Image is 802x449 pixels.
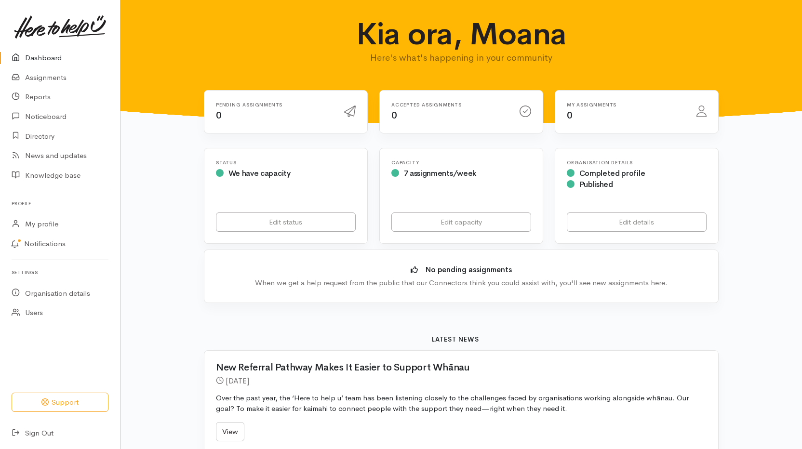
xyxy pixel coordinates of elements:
h2: New Referral Pathway Makes It Easier to Support Whānau [216,362,695,373]
button: Support [12,393,108,412]
b: Latest news [432,335,479,343]
span: 0 [216,109,222,121]
span: We have capacity [228,168,291,178]
h6: Organisation Details [567,160,707,165]
a: Edit details [567,212,707,232]
span: Published [579,179,613,189]
p: Here's what's happening in your community [303,51,620,65]
span: 0 [391,109,397,121]
h6: Settings [12,266,108,279]
b: No pending assignments [426,265,512,274]
h6: Accepted assignments [391,102,508,107]
time: [DATE] [226,376,249,386]
span: Completed profile [579,168,645,178]
h6: Status [216,160,356,165]
h6: My assignments [567,102,685,107]
a: Edit status [216,212,356,232]
a: View [216,422,244,442]
a: Edit capacity [391,212,531,232]
h6: Profile [12,197,108,210]
h6: Capacity [391,160,531,165]
h6: Pending assignments [216,102,333,107]
div: When we get a help request from the public that our Connectors think you could assist with, you'l... [219,277,704,289]
span: 7 assignments/week [404,168,476,178]
h1: Kia ora, Moana [303,17,620,51]
p: Over the past year, the ‘Here to help u’ team has been listening closely to the challenges faced ... [216,393,707,414]
span: 0 [567,109,573,121]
